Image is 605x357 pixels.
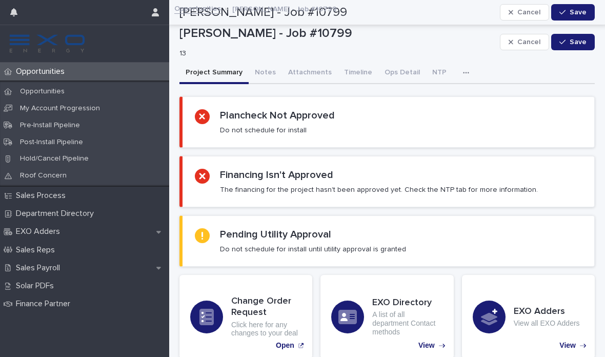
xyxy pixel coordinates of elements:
h2: Pending Utility Approval [220,228,331,241]
h3: EXO Adders [514,306,580,318]
p: Click here for any changes to your deal [231,321,301,338]
p: Sales Reps [12,245,63,255]
p: [PERSON_NAME] - Job #10799 [179,26,496,41]
p: Opportunities [12,67,73,76]
h3: Change Order Request [231,296,301,318]
p: Roof Concern [12,171,75,180]
p: A list of all department Contact methods [372,310,442,336]
button: Timeline [338,63,378,84]
h2: Financing Isn't Approved [220,169,333,181]
p: 13 [179,49,492,58]
p: Sales Process [12,191,74,201]
p: View [418,341,435,350]
button: Cancel [500,34,549,50]
p: Hold/Cancel Pipeline [12,154,97,163]
p: My Account Progression [12,104,108,113]
p: Department Directory [12,209,102,219]
p: Open [276,341,294,350]
h3: EXO Directory [372,298,442,309]
p: Sales Payroll [12,263,68,273]
span: Cancel [517,38,540,46]
p: View [559,341,576,350]
button: Save [551,34,595,50]
button: Ops Detail [378,63,426,84]
button: Notes [249,63,282,84]
p: View all EXO Adders [514,319,580,328]
p: Pre-Install Pipeline [12,121,88,130]
p: Post-Install Pipeline [12,138,91,147]
p: Opportunities [12,87,73,96]
p: Do not schedule for install until utility approval is granted [220,245,406,254]
button: NTP [426,63,453,84]
p: Solar PDFs [12,281,62,291]
p: EXO Adders [12,227,68,236]
p: Finance Partner [12,299,78,309]
p: Do not schedule for install [220,126,307,135]
a: Opportunities [174,2,221,14]
button: Attachments [282,63,338,84]
button: Project Summary [179,63,249,84]
img: FKS5r6ZBThi8E5hshIGi [8,33,86,54]
p: [PERSON_NAME] - Job #10799 [232,3,337,14]
p: The financing for the project hasn't been approved yet. Check the NTP tab for more information. [220,185,538,194]
span: Save [570,38,587,46]
h2: Plancheck Not Approved [220,109,335,122]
